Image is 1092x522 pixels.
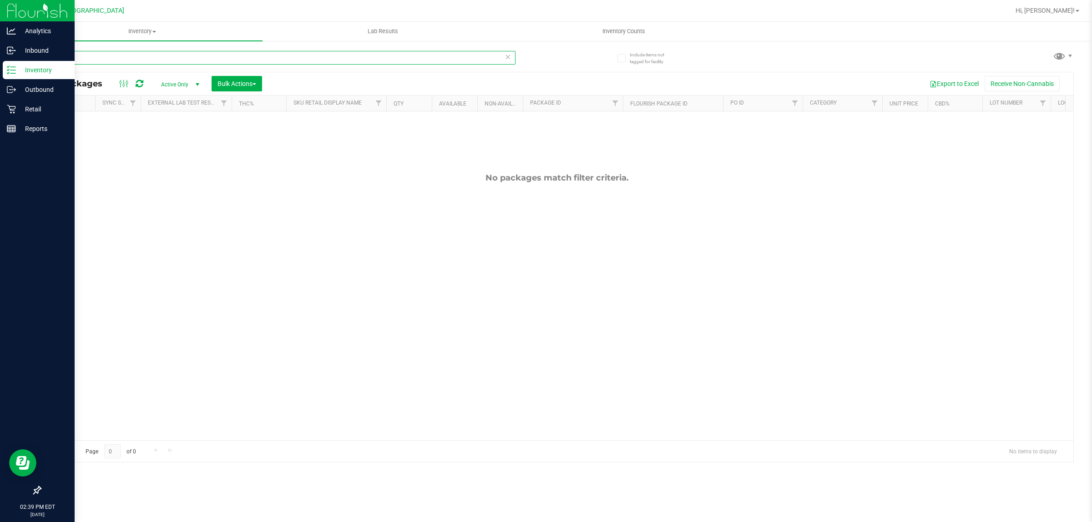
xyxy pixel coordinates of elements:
a: Unit Price [890,100,918,107]
span: Page of 0 [78,444,143,458]
span: No items to display [1002,444,1064,458]
span: Clear [505,51,511,63]
p: Analytics [16,25,71,36]
iframe: Resource center [9,449,36,477]
a: Inventory [22,22,263,41]
a: Non-Available [485,100,525,107]
p: Inventory [16,65,71,75]
a: Inventory Counts [503,22,744,41]
a: Filter [1036,95,1051,111]
a: Sync Status [102,100,137,106]
button: Export to Excel [924,76,985,91]
a: Filter [217,95,232,111]
a: Filter [608,95,623,111]
p: Outbound [16,84,71,95]
a: Filter [371,95,386,111]
a: Lab Results [263,22,503,41]
a: Available [439,100,466,107]
a: Package ID [530,100,561,106]
span: [GEOGRAPHIC_DATA] [62,7,124,15]
a: CBD% [935,100,950,107]
a: External Lab Test Result [148,100,219,106]
inline-svg: Retail [7,105,16,114]
a: Filter [867,95,882,111]
a: Lock Code [1058,100,1087,106]
span: Lab Results [355,27,410,35]
span: Bulk Actions [217,80,256,87]
a: Lot Number [990,100,1022,106]
a: Category [810,100,837,106]
a: Filter [126,95,141,111]
inline-svg: Outbound [7,85,16,94]
span: Inventory [22,27,263,35]
span: All Packages [47,79,111,89]
inline-svg: Analytics [7,26,16,35]
input: Search Package ID, Item Name, SKU, Lot or Part Number... [40,51,516,65]
p: 02:39 PM EDT [4,503,71,511]
span: Inventory Counts [590,27,657,35]
a: Qty [394,100,404,107]
p: [DATE] [4,511,71,518]
button: Receive Non-Cannabis [985,76,1060,91]
a: THC% [239,100,254,107]
span: Include items not tagged for facility [630,51,675,65]
div: No packages match filter criteria. [40,173,1073,183]
inline-svg: Inbound [7,46,16,55]
inline-svg: Reports [7,124,16,133]
p: Inbound [16,45,71,56]
a: Sku Retail Display Name [293,100,362,106]
p: Retail [16,104,71,115]
inline-svg: Inventory [7,65,16,75]
a: Flourish Package ID [630,100,688,107]
a: Filter [788,95,803,111]
span: Hi, [PERSON_NAME]! [1016,7,1075,14]
a: PO ID [730,100,744,106]
button: Bulk Actions [212,76,262,91]
p: Reports [16,123,71,134]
